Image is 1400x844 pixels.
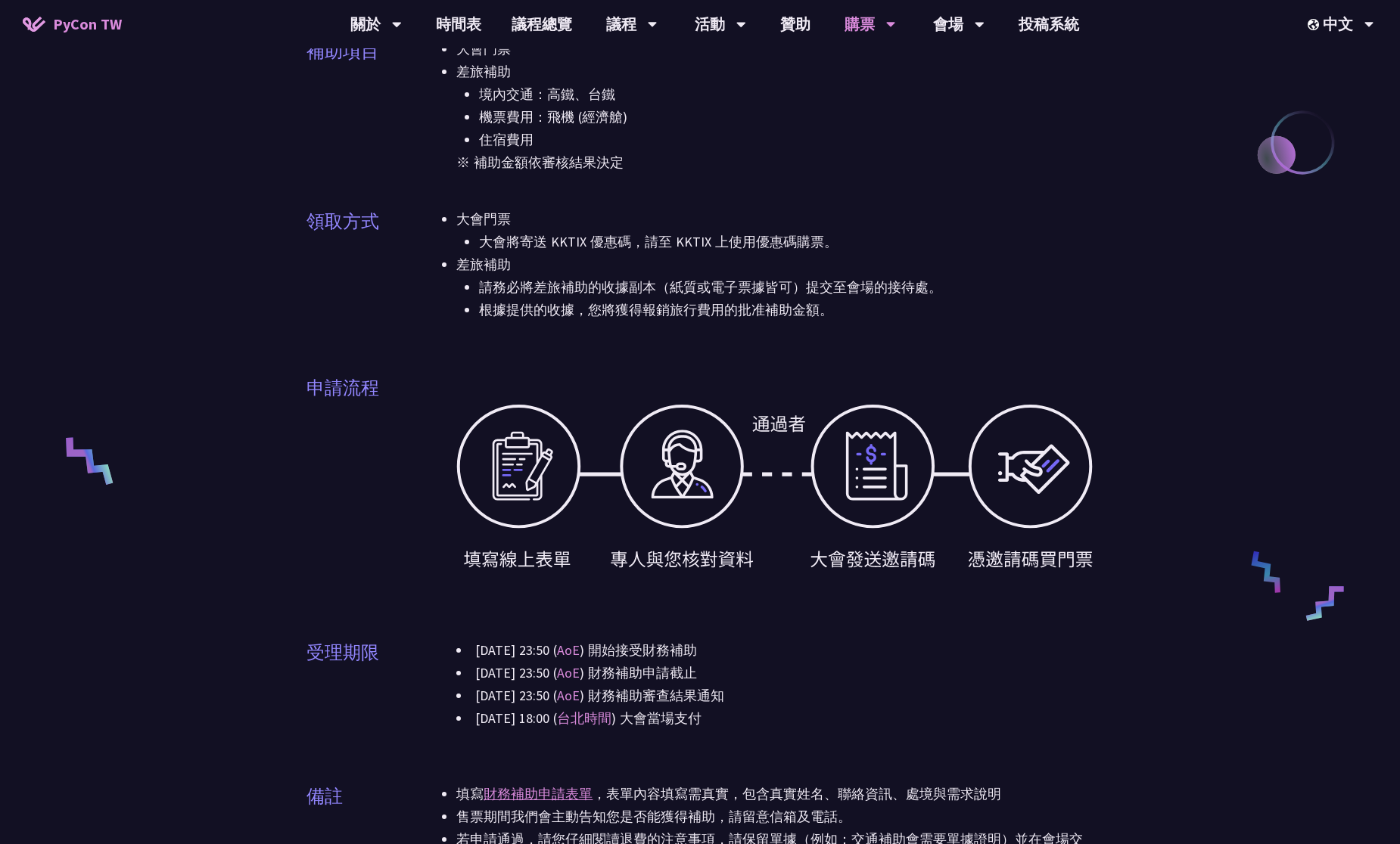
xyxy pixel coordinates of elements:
p: 領取方式 [306,208,379,235]
p: 申請流程 [306,374,379,402]
li: 填寫 ，表單內容填寫需真實，包含真實姓名、聯絡資訊、處境與需求說明 [456,783,1094,805]
li: 住宿費用 [479,129,1094,151]
li: [DATE] 23:50 ( ) 開始接受財務補助 [456,639,1094,662]
a: AoE [557,664,580,681]
li: 機票費用：飛機 (經濟艙) [479,106,1094,129]
span: PyCon TW [53,13,122,36]
li: [DATE] 18:00 ( ) 大會當場支付 [456,707,1094,730]
li: 大會將寄送 KKTIX 優惠碼，請至 KKTIX 上使用優惠碼購票。 [479,231,1094,253]
a: 台北時間 [557,709,611,727]
a: 財務補助申請表單 [484,785,593,802]
a: AoE [557,641,580,659]
li: 請務必將差旅補助的收據副本（紙質或電子票據皆可）提交至會場的接待處。 [479,276,1094,299]
li: 境內交通：高鐵、台鐵 [479,83,1094,106]
li: 售票期間我們會主動告知您是否能獲得補助，請留意信箱及電話。 [456,805,1094,828]
a: PyCon TW [8,5,137,43]
img: Locale Icon [1308,19,1323,30]
li: [DATE] 23:50 ( ) 財務補助審查結果通知 [456,684,1094,707]
li: 根據提供的收據，您將獲得報銷旅行費用的批准補助金額。 [479,299,1094,321]
li: [DATE] 23:50 ( ) 財務補助申請截止 [456,662,1094,684]
p: 補助項目 [306,38,379,65]
li: 大會門票 [456,38,1094,61]
p: 備註 [306,783,343,810]
li: 大會門票 [456,208,1094,253]
a: AoE [557,687,580,704]
li: 差旅補助 [456,61,1094,151]
p: ※ 補助金額依審核結果決定 [456,151,1094,174]
img: Home icon of PyCon TW 2025 [23,17,45,32]
li: 差旅補助 [456,253,1094,321]
p: 受理期限 [306,639,379,666]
